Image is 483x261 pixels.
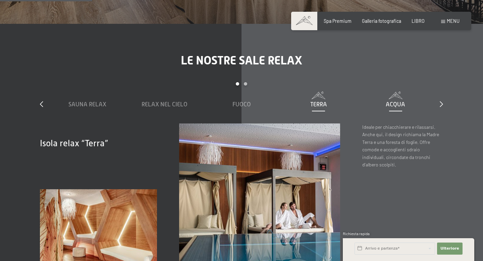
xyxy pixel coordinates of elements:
font: Relax nel cielo [142,101,187,108]
div: Paginazione carosello [49,82,434,91]
a: LIBRO [412,18,425,24]
button: Ulteriore [437,243,463,255]
font: Fuoco [232,101,251,108]
a: Spa Premium [324,18,352,24]
font: Richiesta rapida [343,231,370,236]
font: Le nostre sale relax [181,53,302,67]
a: Galleria fotografica [362,18,401,24]
font: Sauna Relax [68,101,106,108]
div: Carosello Pagina 2 [244,82,247,86]
font: Ulteriore [440,246,459,251]
font: Terra [310,101,327,108]
div: Pagina Carosello 1 (Diapositiva corrente) [236,82,239,86]
font: Isola relax “Terra” [40,138,108,148]
font: Ideale per chiacchierare e rilassarsi. Anche qui, il design richiama la Madre Terra e una foresta... [362,124,439,168]
font: Acqua [386,101,405,108]
font: menu [447,18,460,24]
